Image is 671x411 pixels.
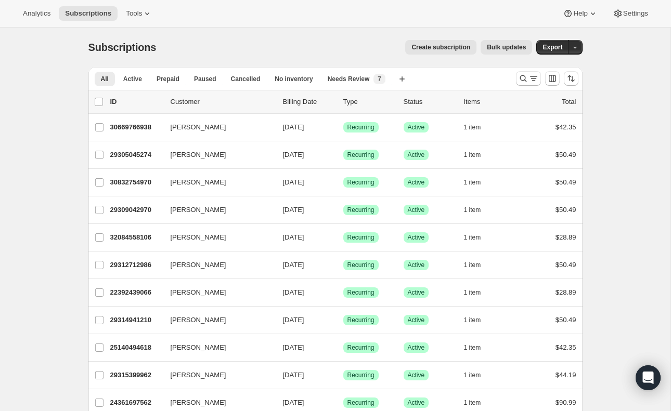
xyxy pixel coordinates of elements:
[464,368,493,382] button: 1 item
[408,261,425,269] span: Active
[164,284,268,301] button: [PERSON_NAME]
[556,151,576,158] span: $50.49
[283,343,304,351] span: [DATE]
[347,123,375,131] span: Recurring
[545,71,560,86] button: Customize table column order and visibility
[110,315,162,325] p: 29314941210
[556,343,576,351] span: $42.35
[347,288,375,297] span: Recurring
[164,394,268,411] button: [PERSON_NAME]
[65,9,111,18] span: Subscriptions
[536,40,569,55] button: Export
[164,312,268,328] button: [PERSON_NAME]
[464,175,493,190] button: 1 item
[347,233,375,242] span: Recurring
[110,97,576,107] div: IDCustomerBilling DateTypeStatusItemsTotal
[408,151,425,159] span: Active
[171,260,226,270] span: [PERSON_NAME]
[171,315,226,325] span: [PERSON_NAME]
[164,367,268,383] button: [PERSON_NAME]
[110,397,162,408] p: 24361697562
[516,71,541,86] button: Search and filter results
[110,342,162,353] p: 25140494618
[556,206,576,214] span: $50.49
[408,178,425,187] span: Active
[171,177,226,188] span: [PERSON_NAME]
[110,205,162,215] p: 29309042970
[171,232,226,243] span: [PERSON_NAME]
[464,178,481,187] span: 1 item
[347,151,375,159] span: Recurring
[283,178,304,186] span: [DATE]
[464,233,481,242] span: 1 item
[164,339,268,356] button: [PERSON_NAME]
[126,9,142,18] span: Tools
[110,368,576,382] div: 29315399962[PERSON_NAME][DATE]SuccessRecurringSuccessActive1 item$44.19
[464,97,516,107] div: Items
[464,316,481,324] span: 1 item
[110,97,162,107] p: ID
[347,343,375,352] span: Recurring
[171,342,226,353] span: [PERSON_NAME]
[573,9,587,18] span: Help
[171,370,226,380] span: [PERSON_NAME]
[164,147,268,163] button: [PERSON_NAME]
[110,175,576,190] div: 30832754970[PERSON_NAME][DATE]SuccessRecurringSuccessActive1 item$50.49
[110,370,162,380] p: 29315399962
[110,287,162,298] p: 22392439066
[164,174,268,191] button: [PERSON_NAME]
[408,343,425,352] span: Active
[464,288,481,297] span: 1 item
[636,365,661,390] div: Open Intercom Messenger
[283,151,304,158] span: [DATE]
[556,316,576,324] span: $50.49
[23,9,50,18] span: Analytics
[110,177,162,188] p: 30832754970
[110,232,162,243] p: 32084558106
[607,6,654,21] button: Settings
[110,203,576,217] div: 29309042970[PERSON_NAME][DATE]SuccessRecurringSuccessActive1 item$50.49
[194,75,216,83] span: Paused
[464,206,481,214] span: 1 item
[464,313,493,327] button: 1 item
[562,97,576,107] p: Total
[328,75,370,83] span: Needs Review
[275,75,313,83] span: No inventory
[110,313,576,327] div: 29314941210[PERSON_NAME][DATE]SuccessRecurringSuccessActive1 item$50.49
[464,230,493,245] button: 1 item
[408,233,425,242] span: Active
[283,97,335,107] p: Billing Date
[110,150,162,160] p: 29305045274
[110,230,576,245] div: 32084558106[PERSON_NAME][DATE]SuccessRecurringSuccessActive1 item$28.89
[408,316,425,324] span: Active
[283,371,304,379] span: [DATE]
[556,288,576,296] span: $28.89
[481,40,532,55] button: Bulk updates
[283,233,304,241] span: [DATE]
[110,260,162,270] p: 29312712986
[164,229,268,246] button: [PERSON_NAME]
[378,75,381,83] span: 7
[464,203,493,217] button: 1 item
[110,122,162,132] p: 30669766938
[556,261,576,269] span: $50.49
[411,43,470,51] span: Create subscription
[17,6,57,21] button: Analytics
[464,399,481,407] span: 1 item
[347,371,375,379] span: Recurring
[283,399,304,406] span: [DATE]
[347,399,375,407] span: Recurring
[408,399,425,407] span: Active
[164,257,268,273] button: [PERSON_NAME]
[556,178,576,186] span: $50.49
[464,148,493,162] button: 1 item
[283,206,304,214] span: [DATE]
[110,120,576,135] div: 30669766938[PERSON_NAME][DATE]SuccessRecurringSuccessActive1 item$42.35
[405,40,476,55] button: Create subscription
[347,261,375,269] span: Recurring
[556,399,576,406] span: $90.99
[556,371,576,379] span: $44.19
[623,9,648,18] span: Settings
[557,6,604,21] button: Help
[408,123,425,131] span: Active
